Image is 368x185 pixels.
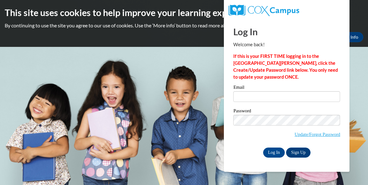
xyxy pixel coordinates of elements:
p: By continuing to use the site you agree to our use of cookies. Use the ‘More info’ button to read... [5,22,363,29]
h1: Log In [233,25,340,38]
a: Sign Up [286,148,311,158]
input: Log In [263,148,285,158]
label: Password [233,109,340,115]
strong: If this is your FIRST TIME logging in to the [GEOGRAPHIC_DATA][PERSON_NAME], click the Create/Upd... [233,53,338,80]
img: COX Campus [229,5,299,16]
h2: This site uses cookies to help improve your learning experience. [5,6,363,19]
label: Email [233,85,340,91]
a: Update/Forgot Password [295,132,340,137]
p: Welcome back! [233,41,340,48]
